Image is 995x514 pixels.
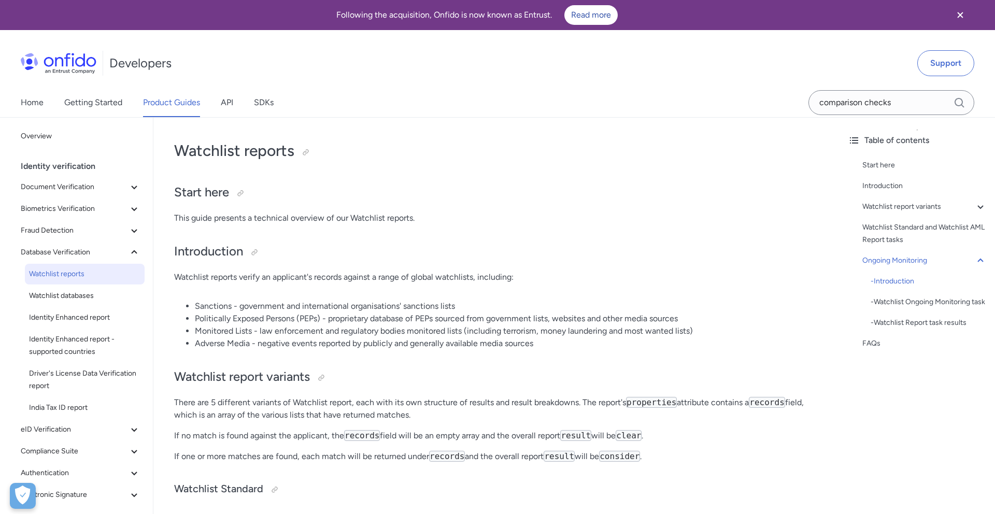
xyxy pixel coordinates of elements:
[871,317,987,329] div: - Watchlist Report task results
[174,450,819,463] p: If one or more matches are found, each match will be returned under and the overall report will be .
[109,55,172,72] h1: Developers
[12,5,941,25] div: Following the acquisition, Onfido is now known as Entrust.
[221,88,233,117] a: API
[195,337,819,350] li: Adverse Media - negative events reported by publicly and generally available media sources
[941,2,979,28] button: Close banner
[195,312,819,325] li: Politically Exposed Persons (PEPs) - proprietary database of PEPs sourced from government lists, ...
[174,368,819,386] h2: Watchlist report variants
[25,285,145,306] a: Watchlist databases
[429,451,465,462] code: records
[174,271,819,283] p: Watchlist reports verify an applicant's records against a range of global watchlists, including:
[29,367,140,392] span: Driver's License Data Verification report
[143,88,200,117] a: Product Guides
[917,50,974,76] a: Support
[17,441,145,462] button: Compliance Suite
[21,181,128,193] span: Document Verification
[25,329,145,362] a: Identity Enhanced report - supported countries
[17,419,145,440] button: eID Verification
[871,296,987,308] div: - Watchlist Ongoing Monitoring task
[871,317,987,329] a: -Watchlist Report task results
[21,130,140,142] span: Overview
[17,126,145,147] a: Overview
[29,402,140,414] span: India Tax ID report
[21,156,149,177] div: Identity verification
[871,275,987,288] div: - Introduction
[808,90,974,115] input: Onfido search input field
[871,296,987,308] a: -Watchlist Ongoing Monitoring task
[21,467,128,479] span: Authentication
[862,221,987,246] a: Watchlist Standard and Watchlist AML Report tasks
[564,5,618,25] a: Read more
[21,489,128,501] span: Electronic Signature
[862,180,987,192] a: Introduction
[25,363,145,396] a: Driver's License Data Verification report
[21,88,44,117] a: Home
[174,396,819,421] p: There are 5 different variants of Watchlist report, each with its own structure of results and re...
[195,325,819,337] li: Monitored Lists - law enforcement and regulatory bodies monitored lists (including terrorism, mon...
[21,224,128,237] span: Fraud Detection
[17,220,145,241] button: Fraud Detection
[616,430,642,441] code: clear
[954,9,966,21] svg: Close banner
[254,88,274,117] a: SDKs
[626,397,677,408] code: properties
[17,484,145,505] button: Electronic Signature
[21,53,96,74] img: Onfido Logo
[871,275,987,288] a: -Introduction
[174,430,819,442] p: If no match is found against the applicant, the field will be an empty array and the overall repo...
[25,264,145,284] a: Watchlist reports
[29,311,140,324] span: Identity Enhanced report
[560,430,591,441] code: result
[344,430,380,441] code: records
[21,445,128,458] span: Compliance Suite
[174,184,819,202] h2: Start here
[29,333,140,358] span: Identity Enhanced report - supported countries
[25,307,145,328] a: Identity Enhanced report
[29,290,140,302] span: Watchlist databases
[64,88,122,117] a: Getting Started
[174,212,819,224] p: This guide presents a technical overview of our Watchlist reports.
[599,451,640,462] code: consider
[195,300,819,312] li: Sanctions - government and international organisations' sanctions lists
[21,203,128,215] span: Biometrics Verification
[17,463,145,483] button: Authentication
[21,246,128,259] span: Database Verification
[17,242,145,263] button: Database Verification
[174,243,819,261] h2: Introduction
[848,134,987,147] div: Table of contents
[21,423,128,436] span: eID Verification
[862,254,987,267] a: Ongoing Monitoring
[29,268,140,280] span: Watchlist reports
[174,140,819,161] h1: Watchlist reports
[174,481,819,498] h3: Watchlist Standard
[10,483,36,509] button: Open Preferences
[17,177,145,197] button: Document Verification
[10,483,36,509] div: Cookie Preferences
[862,201,987,213] a: Watchlist report variants
[862,337,987,350] a: FAQs
[544,451,575,462] code: result
[862,159,987,172] a: Start here
[17,198,145,219] button: Biometrics Verification
[749,397,785,408] code: records
[25,397,145,418] a: India Tax ID report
